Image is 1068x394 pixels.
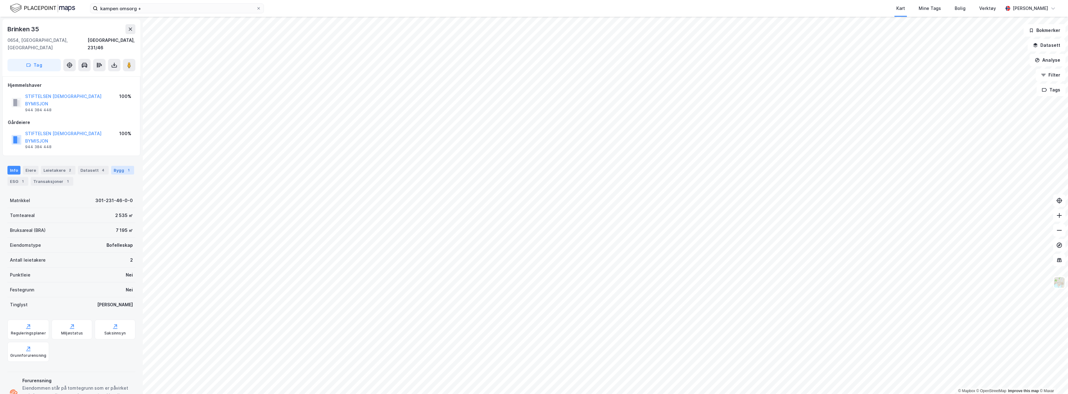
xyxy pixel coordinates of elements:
[119,130,131,137] div: 100%
[22,377,133,384] div: Forurensning
[1037,84,1066,96] button: Tags
[10,256,46,264] div: Antall leietakere
[10,301,28,308] div: Tinglyst
[1037,364,1068,394] iframe: Chat Widget
[61,331,83,336] div: Miljøstatus
[10,197,30,204] div: Matrikkel
[23,166,38,175] div: Eiere
[10,3,75,14] img: logo.f888ab2527a4732fd821a326f86c7f29.svg
[78,166,109,175] div: Datasett
[976,389,1007,393] a: OpenStreetMap
[95,197,133,204] div: 301-231-46-0-0
[10,286,34,294] div: Festegrunn
[104,331,126,336] div: Saksinnsyn
[10,353,46,358] div: Grunnforurensning
[10,227,46,234] div: Bruksareal (BRA)
[10,271,30,279] div: Punktleie
[7,37,88,51] div: 0654, [GEOGRAPHIC_DATA], [GEOGRAPHIC_DATA]
[116,227,133,234] div: 7 195 ㎡
[100,167,106,173] div: 4
[11,331,46,336] div: Reguleringsplaner
[126,286,133,294] div: Nei
[7,59,61,71] button: Tag
[115,212,133,219] div: 2 535 ㎡
[65,178,71,184] div: 1
[10,212,35,219] div: Tomteareal
[130,256,133,264] div: 2
[41,166,75,175] div: Leietakere
[88,37,135,51] div: [GEOGRAPHIC_DATA], 231/46
[25,144,52,149] div: 944 384 448
[958,389,975,393] a: Mapbox
[1037,364,1068,394] div: Kontrollprogram for chat
[10,241,41,249] div: Eiendomstype
[125,167,132,173] div: 1
[1008,389,1039,393] a: Improve this map
[1053,277,1065,288] img: Z
[20,178,26,184] div: 1
[1030,54,1066,66] button: Analyse
[98,4,256,13] input: Søk på adresse, matrikkel, gårdeiere, leietakere eller personer
[7,177,28,186] div: ESG
[919,5,941,12] div: Mine Tags
[979,5,996,12] div: Verktøy
[111,166,134,175] div: Bygg
[67,167,73,173] div: 2
[126,271,133,279] div: Nei
[1013,5,1048,12] div: [PERSON_NAME]
[106,241,133,249] div: Bofelleskap
[8,82,135,89] div: Hjemmelshaver
[1028,39,1066,51] button: Datasett
[1024,24,1066,37] button: Bokmerker
[119,93,131,100] div: 100%
[7,24,40,34] div: Brinken 35
[8,119,135,126] div: Gårdeiere
[97,301,133,308] div: [PERSON_NAME]
[955,5,966,12] div: Bolig
[25,108,52,113] div: 944 384 448
[1036,69,1066,81] button: Filter
[896,5,905,12] div: Kart
[31,177,73,186] div: Transaksjoner
[7,166,20,175] div: Info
